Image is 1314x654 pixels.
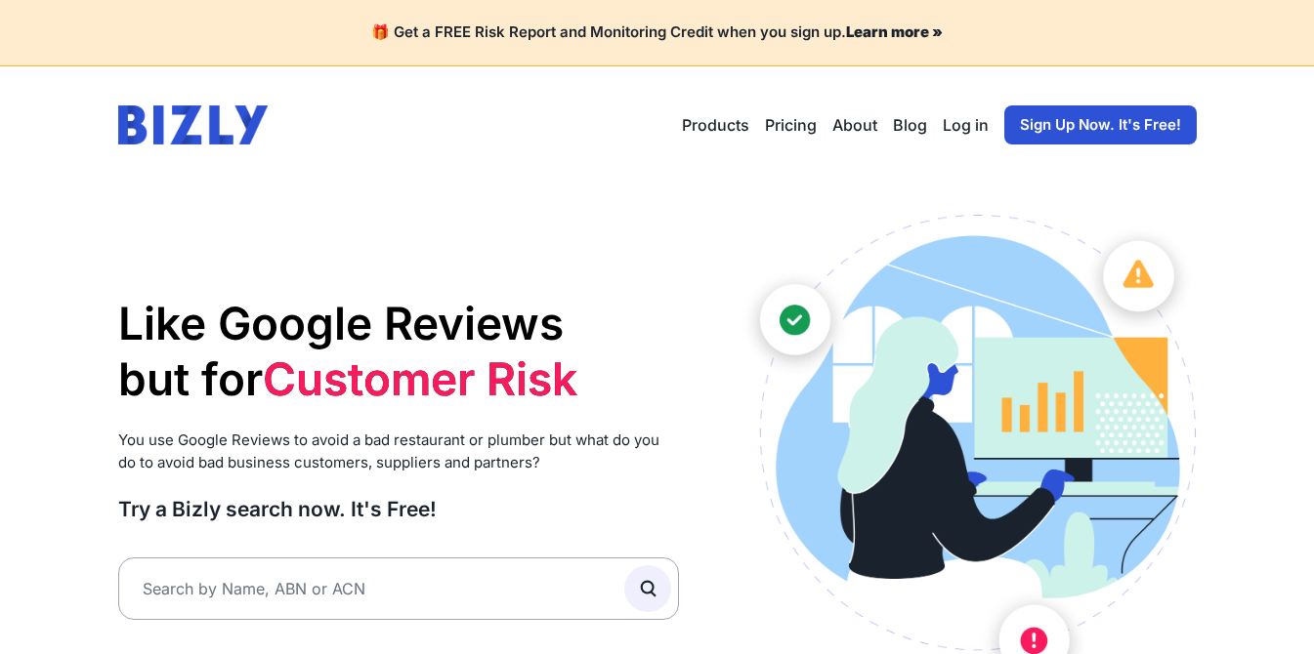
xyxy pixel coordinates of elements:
[832,113,877,137] a: About
[943,113,989,137] a: Log in
[765,113,817,137] a: Pricing
[118,429,680,473] p: You use Google Reviews to avoid a bad restaurant or plumber but what do you do to avoid bad busin...
[1004,105,1197,144] a: Sign Up Now. It's Free!
[893,113,927,137] a: Blog
[118,496,680,522] h3: Try a Bizly search now. It's Free!
[263,408,577,465] li: Supplier Risk
[846,22,943,41] a: Learn more »
[682,113,749,137] button: Products
[118,557,680,620] input: Search by Name, ABN or ACN
[23,23,1291,42] h4: 🎁 Get a FREE Risk Report and Monitoring Credit when you sign up.
[118,296,680,408] h1: Like Google Reviews but for
[263,351,577,408] li: Customer Risk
